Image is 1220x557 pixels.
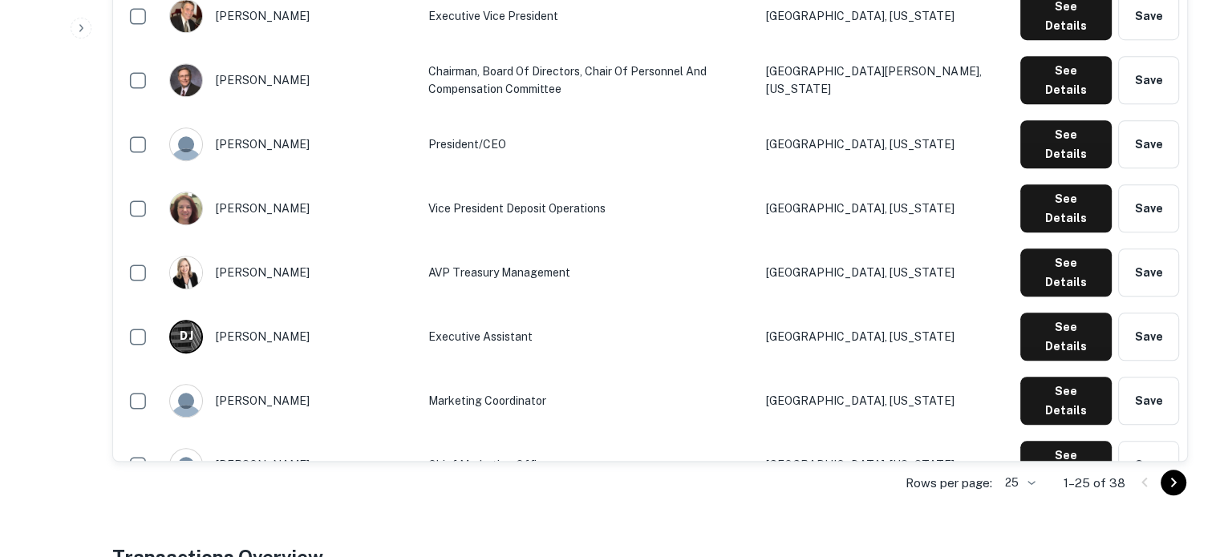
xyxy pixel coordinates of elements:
div: [PERSON_NAME] [169,63,412,97]
div: [PERSON_NAME] [169,192,412,225]
div: [PERSON_NAME] [169,256,412,289]
td: Vice President Deposit Operations [420,176,758,240]
td: [GEOGRAPHIC_DATA], [US_STATE] [758,112,1012,176]
img: 9c8pery4andzj6ohjkjp54ma2 [170,449,202,481]
div: [PERSON_NAME] [169,320,412,353]
button: See Details [1020,248,1112,297]
div: [PERSON_NAME] [169,384,412,418]
p: D J [180,328,193,345]
td: Marketing Coordinator [420,369,758,433]
img: 1674834149148 [170,256,202,289]
iframe: Chat Widget [1140,429,1220,506]
td: [GEOGRAPHIC_DATA][PERSON_NAME], [US_STATE] [758,48,1012,112]
td: [GEOGRAPHIC_DATA], [US_STATE] [758,305,1012,369]
img: 9c8pery4andzj6ohjkjp54ma2 [170,128,202,160]
button: Save [1118,120,1179,168]
div: [PERSON_NAME] [169,448,412,482]
td: Executive Assistant [420,305,758,369]
td: [GEOGRAPHIC_DATA], [US_STATE] [758,369,1012,433]
div: 25 [999,471,1038,494]
td: [GEOGRAPHIC_DATA], [US_STATE] [758,240,1012,305]
img: 9c8pery4andzj6ohjkjp54ma2 [170,385,202,417]
button: Save [1118,248,1179,297]
td: [GEOGRAPHIC_DATA], [US_STATE] [758,176,1012,240]
td: AVP Treasury Management [420,240,758,305]
button: Save [1118,184,1179,232]
button: See Details [1020,56,1112,104]
button: Save [1118,56,1179,104]
img: 1556162546823 [170,192,202,224]
div: [PERSON_NAME] [169,127,412,161]
img: 1516552989706 [170,64,202,96]
button: See Details [1020,441,1112,489]
p: 1–25 of 38 [1064,474,1125,493]
td: Chief Marketing Officer [420,433,758,497]
button: Save [1118,377,1179,425]
td: [GEOGRAPHIC_DATA], [US_STATE] [758,433,1012,497]
button: See Details [1020,313,1112,361]
td: Chairman, Board of Directors, Chair of Personnel and Compensation Committee [420,48,758,112]
p: Rows per page: [906,474,992,493]
button: Save [1118,313,1179,361]
button: See Details [1020,184,1112,232]
button: See Details [1020,377,1112,425]
td: President/CEO [420,112,758,176]
button: See Details [1020,120,1112,168]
